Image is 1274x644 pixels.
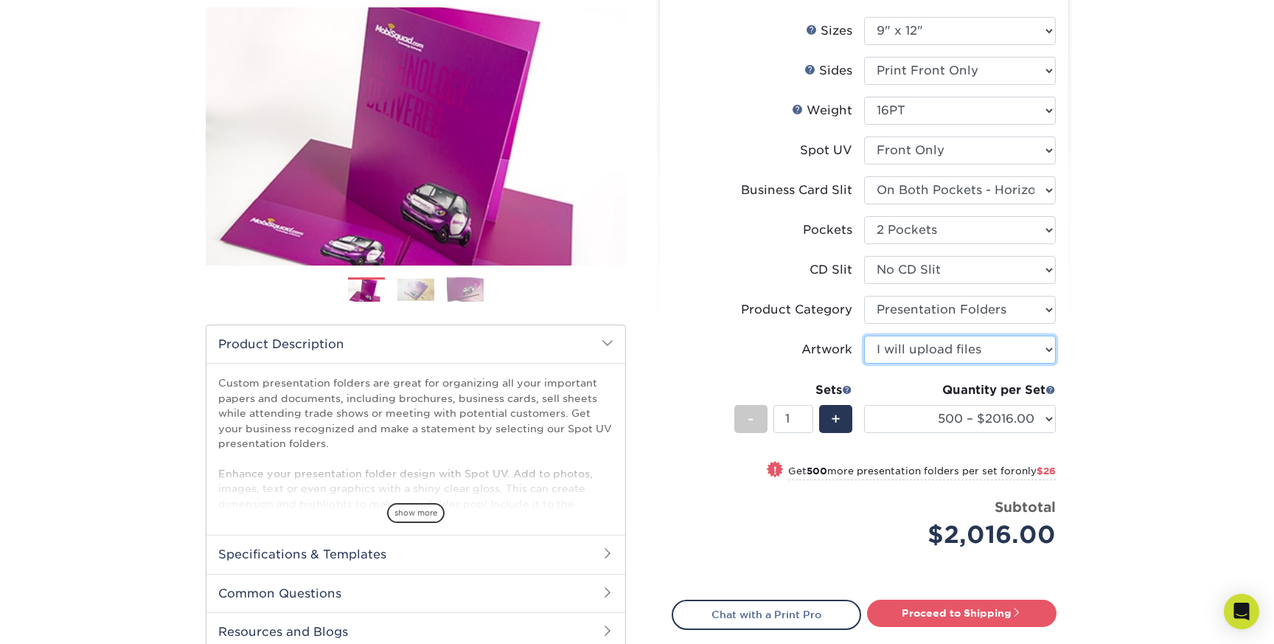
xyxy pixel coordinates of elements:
strong: Subtotal [995,499,1056,515]
div: Sets [734,381,852,399]
p: Custom presentation folders are great for organizing all your important papers and documents, inc... [218,375,613,601]
img: Presentation Folders 01 [348,278,385,304]
div: CD Slit [810,261,852,279]
div: Product Category [741,301,852,319]
div: Quantity per Set [864,381,1056,399]
div: Artwork [801,341,852,359]
span: show more [387,503,445,523]
div: Sizes [806,22,852,40]
span: ! [773,463,777,478]
span: $26 [1037,465,1056,477]
span: + [831,408,840,430]
span: only [1015,465,1056,477]
h2: Product Description [206,325,625,363]
div: Sides [804,62,852,80]
div: Business Card Slit [741,181,852,199]
div: $2,016.00 [875,517,1056,553]
div: Pockets [803,221,852,239]
img: Presentation Folders 02 [397,278,434,301]
small: Get more presentation folders per set for [788,465,1056,480]
div: Spot UV [800,142,852,159]
strong: 500 [807,465,827,477]
div: Open Intercom Messenger [1224,594,1259,629]
a: Proceed to Shipping [867,600,1057,626]
img: Presentation Folders 03 [447,277,484,302]
h2: Specifications & Templates [206,535,625,573]
a: Chat with a Print Pro [672,600,861,629]
h2: Common Questions [206,574,625,612]
div: Weight [792,102,852,120]
span: - [748,408,754,430]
